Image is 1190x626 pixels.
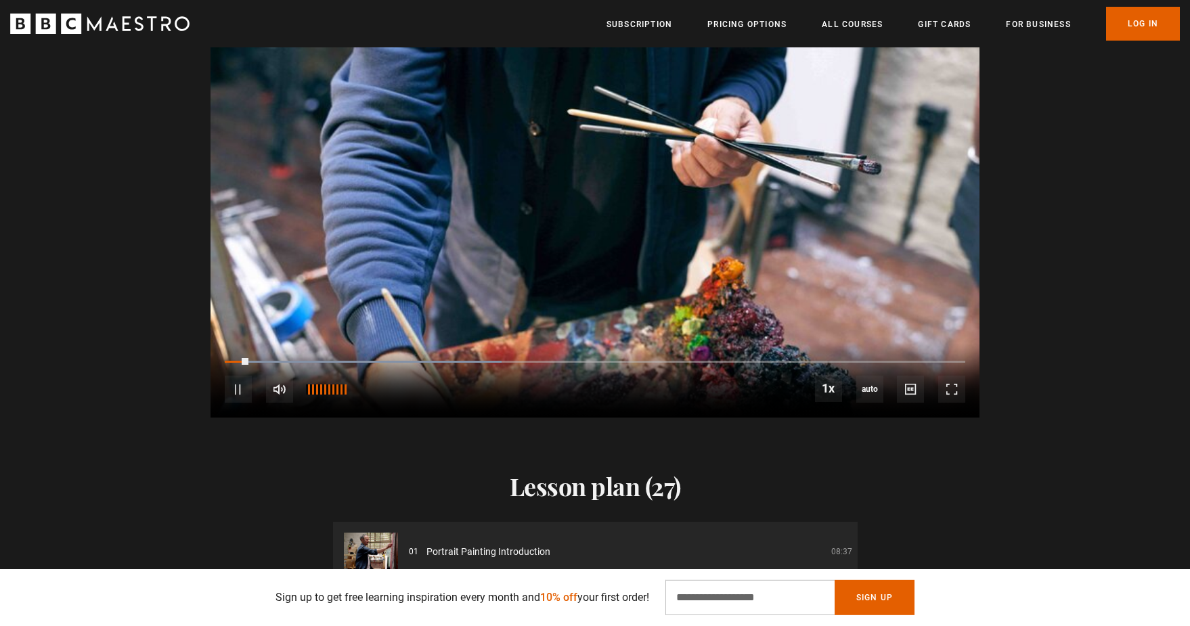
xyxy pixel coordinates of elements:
p: Sign up to get free learning inspiration every month and your first order! [276,589,649,606]
div: Volume Level [306,384,347,395]
a: Subscription [607,18,672,31]
span: Portrait Painting Introduction [426,545,550,559]
button: Playback Rate [815,375,842,402]
a: Pricing Options [707,18,787,31]
a: All Courses [822,18,883,31]
a: Log In [1106,7,1180,41]
button: Mute [266,376,293,403]
div: Progress Bar [225,361,965,363]
nav: Primary [607,7,1180,41]
button: Sign Up [835,580,914,615]
span: auto [856,376,883,403]
div: Current quality: 720p [856,376,883,403]
button: Pause [225,376,252,403]
p: 01 [409,545,418,558]
button: Captions [897,376,924,403]
p: 08:37 [831,545,852,558]
button: Fullscreen [938,376,965,403]
span: 10% off [540,591,577,604]
h2: Lesson plan (27) [333,472,858,500]
a: For business [1006,18,1070,31]
svg: BBC Maestro [10,14,190,34]
a: Gift Cards [918,18,971,31]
